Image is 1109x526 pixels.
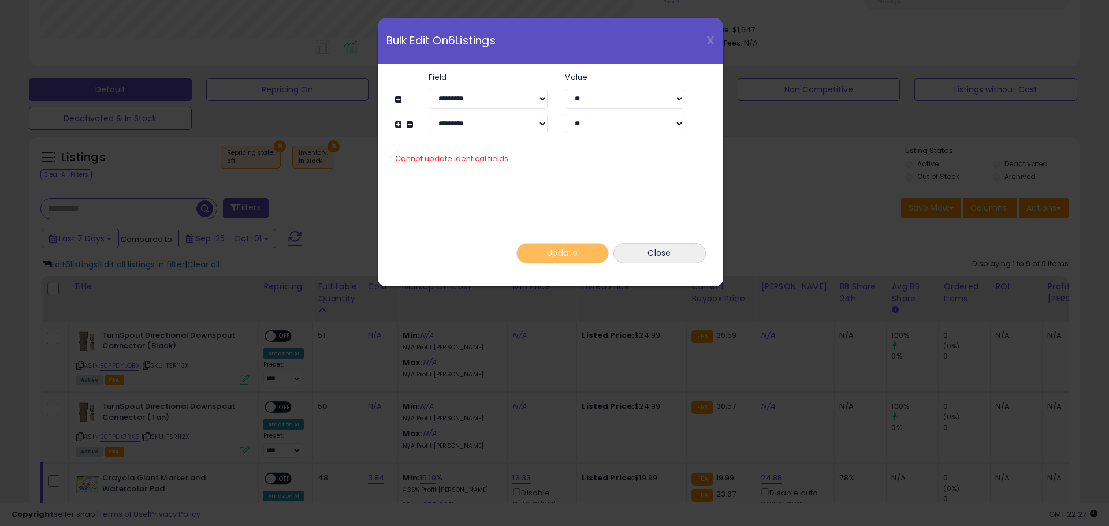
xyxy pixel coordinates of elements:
button: Close [613,243,706,263]
label: Value [556,73,693,81]
span: Update [547,247,578,259]
span: X [706,32,714,49]
span: Bulk Edit On 6 Listings [386,35,496,46]
span: Cannot update identical fields [395,153,508,164]
label: Field [420,73,556,81]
